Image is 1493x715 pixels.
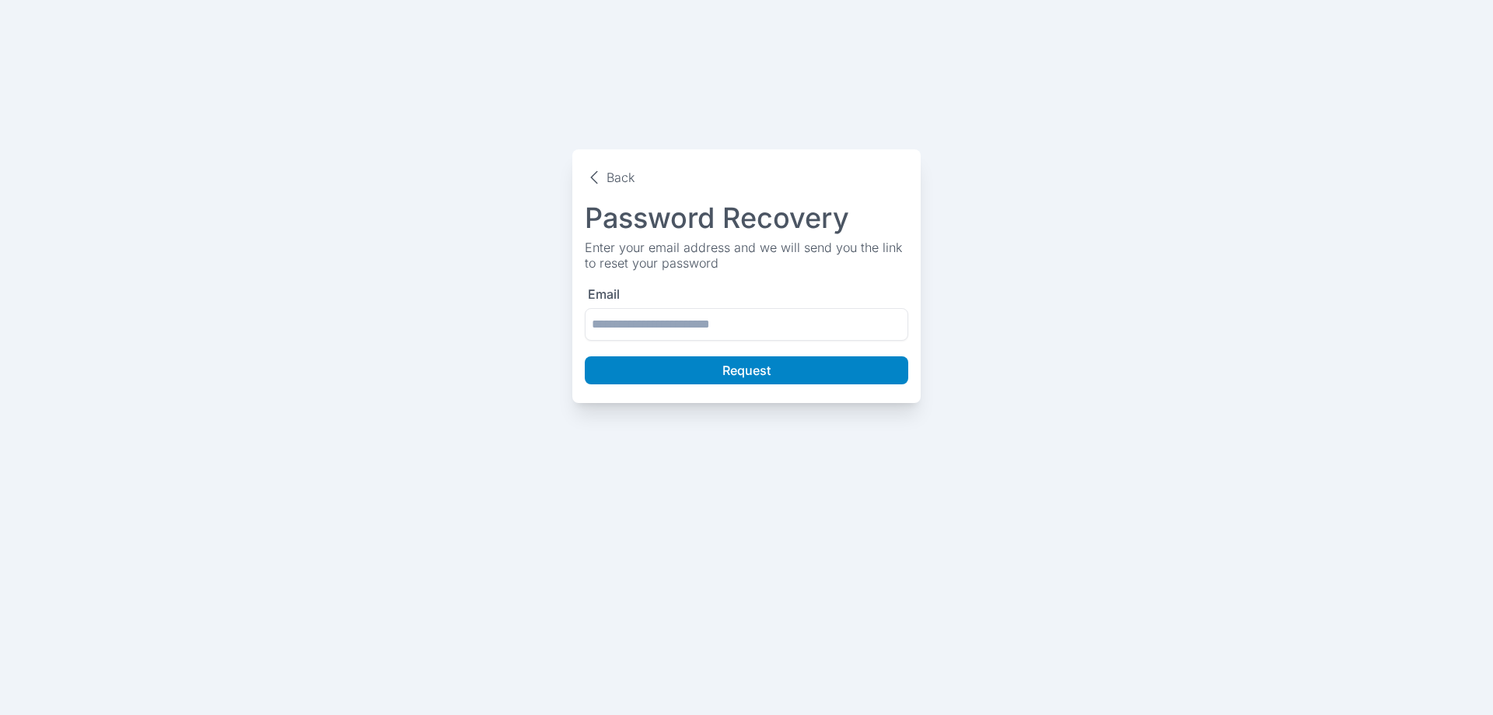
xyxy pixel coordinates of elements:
[585,356,908,384] button: Request
[588,286,620,302] label: Email
[585,168,908,187] button: Back
[585,202,908,233] h1: Password Recovery
[585,240,908,271] p: Enter your email address and we will send you the link to reset your password
[607,170,635,185] p: Back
